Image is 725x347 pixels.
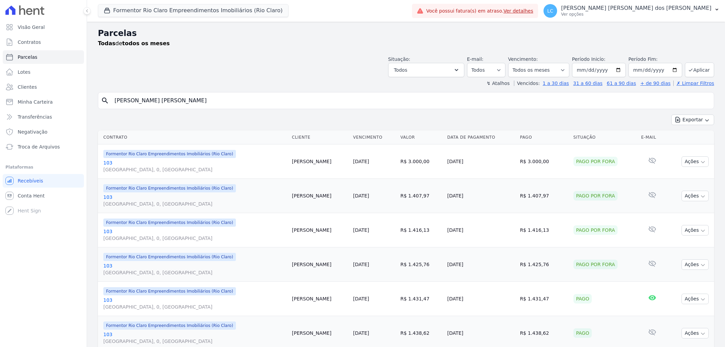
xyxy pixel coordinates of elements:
[101,97,109,105] i: search
[3,65,84,79] a: Lotes
[353,296,369,301] a: [DATE]
[5,163,81,171] div: Plataformas
[517,213,571,247] td: R$ 1.416,13
[353,193,369,198] a: [DATE]
[543,81,569,86] a: 1 a 30 dias
[573,157,618,166] div: Pago por fora
[607,81,636,86] a: 61 a 90 dias
[103,150,236,158] span: Formentor Rio Claro Empreendimentos Imobiliários (Rio Claro)
[673,81,714,86] a: ✗ Limpar Filtros
[517,247,571,282] td: R$ 1.425,76
[561,12,711,17] p: Ver opções
[514,81,540,86] label: Vencidos:
[681,225,709,236] button: Ações
[671,115,714,125] button: Exportar
[445,144,517,179] td: [DATE]
[681,191,709,201] button: Ações
[573,260,618,269] div: Pago por fora
[353,159,369,164] a: [DATE]
[18,128,48,135] span: Negativação
[445,282,517,316] td: [DATE]
[353,227,369,233] a: [DATE]
[103,228,287,242] a: 103[GEOGRAPHIC_DATA], 0, [GEOGRAPHIC_DATA]
[445,247,517,282] td: [DATE]
[503,8,533,14] a: Ver detalhes
[517,144,571,179] td: R$ 3.000,00
[517,282,571,316] td: R$ 1.431,47
[353,262,369,267] a: [DATE]
[18,69,31,75] span: Lotes
[103,338,287,345] span: [GEOGRAPHIC_DATA], 0, [GEOGRAPHIC_DATA]
[103,253,236,261] span: Formentor Rio Claro Empreendimentos Imobiliários (Rio Claro)
[398,213,445,247] td: R$ 1.416,13
[467,56,484,62] label: E-mail:
[18,192,45,199] span: Conta Hent
[3,189,84,203] a: Conta Hent
[3,80,84,94] a: Clientes
[398,247,445,282] td: R$ 1.425,76
[538,1,725,20] button: LC [PERSON_NAME] [PERSON_NAME] dos [PERSON_NAME] Ver opções
[103,297,287,310] a: 103[GEOGRAPHIC_DATA], 0, [GEOGRAPHIC_DATA]
[445,131,517,144] th: Data de Pagamento
[573,191,618,201] div: Pago por fora
[398,282,445,316] td: R$ 1.431,47
[573,81,602,86] a: 31 a 60 dias
[103,235,287,242] span: [GEOGRAPHIC_DATA], 0, [GEOGRAPHIC_DATA]
[18,99,53,105] span: Minha Carteira
[103,201,287,207] span: [GEOGRAPHIC_DATA], 0, [GEOGRAPHIC_DATA]
[517,131,571,144] th: Pago
[445,213,517,247] td: [DATE]
[18,24,45,31] span: Visão Geral
[398,179,445,213] td: R$ 1.407,97
[18,54,37,60] span: Parcelas
[3,35,84,49] a: Contratos
[350,131,398,144] th: Vencimento
[110,94,711,107] input: Buscar por nome do lote ou do cliente
[103,194,287,207] a: 103[GEOGRAPHIC_DATA], 0, [GEOGRAPHIC_DATA]
[103,219,236,227] span: Formentor Rio Claro Empreendimentos Imobiliários (Rio Claro)
[640,81,671,86] a: + de 90 dias
[98,131,289,144] th: Contrato
[681,156,709,167] button: Ações
[681,328,709,339] button: Ações
[547,8,553,13] span: LC
[3,95,84,109] a: Minha Carteira
[98,4,289,17] button: Formentor Rio Claro Empreendimentos Imobiliários (Rio Claro)
[103,331,287,345] a: 103[GEOGRAPHIC_DATA], 0, [GEOGRAPHIC_DATA]
[3,50,84,64] a: Parcelas
[3,20,84,34] a: Visão Geral
[103,322,236,330] span: Formentor Rio Claro Empreendimentos Imobiliários (Rio Claro)
[681,259,709,270] button: Ações
[18,177,43,184] span: Recebíveis
[103,166,287,173] span: [GEOGRAPHIC_DATA], 0, [GEOGRAPHIC_DATA]
[388,56,410,62] label: Situação:
[289,144,350,179] td: [PERSON_NAME]
[18,39,41,46] span: Contratos
[18,143,60,150] span: Troca de Arquivos
[561,5,711,12] p: [PERSON_NAME] [PERSON_NAME] dos [PERSON_NAME]
[18,114,52,120] span: Transferências
[98,39,170,48] p: de
[103,184,236,192] span: Formentor Rio Claro Empreendimentos Imobiliários (Rio Claro)
[289,179,350,213] td: [PERSON_NAME]
[486,81,510,86] label: ↯ Atalhos
[572,56,605,62] label: Período Inicío:
[508,56,538,62] label: Vencimento:
[122,40,170,47] strong: todos os meses
[517,179,571,213] td: R$ 1.407,97
[573,328,592,338] div: Pago
[103,303,287,310] span: [GEOGRAPHIC_DATA], 0, [GEOGRAPHIC_DATA]
[103,287,236,295] span: Formentor Rio Claro Empreendimentos Imobiliários (Rio Claro)
[3,174,84,188] a: Recebíveis
[289,247,350,282] td: [PERSON_NAME]
[573,225,618,235] div: Pago por fora
[289,131,350,144] th: Cliente
[3,125,84,139] a: Negativação
[394,66,407,74] span: Todos
[103,269,287,276] span: [GEOGRAPHIC_DATA], 0, [GEOGRAPHIC_DATA]
[3,110,84,124] a: Transferências
[628,56,682,63] label: Período Fim:
[98,27,714,39] h2: Parcelas
[289,282,350,316] td: [PERSON_NAME]
[573,294,592,303] div: Pago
